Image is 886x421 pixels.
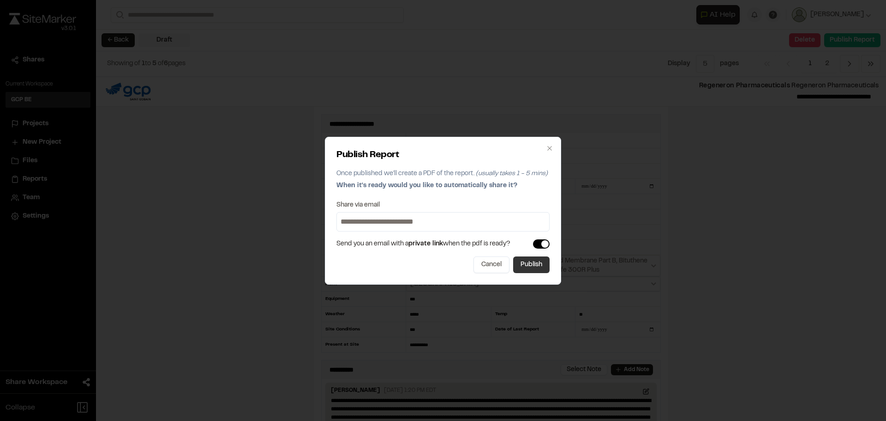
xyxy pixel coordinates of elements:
[408,241,443,247] span: private link
[476,171,548,177] span: (usually takes 1 - 5 mins)
[513,256,550,273] button: Publish
[336,202,380,208] label: Share via email
[336,148,550,162] h2: Publish Report
[336,169,550,179] p: Once published we'll create a PDF of the report.
[473,256,509,273] button: Cancel
[336,239,510,249] span: Send you an email with a when the pdf is ready?
[336,183,517,189] span: When it's ready would you like to automatically share it?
